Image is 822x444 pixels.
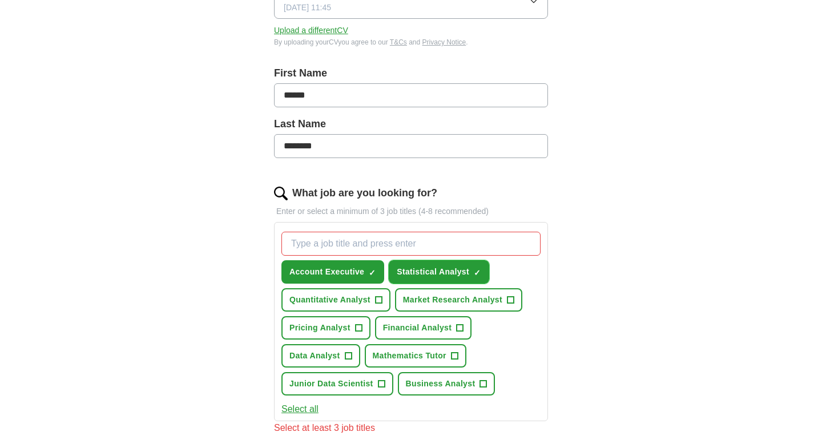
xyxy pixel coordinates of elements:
button: Data Analyst [281,344,360,368]
button: Business Analyst [398,372,495,395]
button: Mathematics Tutor [365,344,466,368]
button: Select all [281,402,319,416]
button: Account Executive✓ [281,260,384,284]
a: T&Cs [390,38,407,46]
span: Mathematics Tutor [373,350,446,362]
span: ✓ [369,268,376,277]
button: Upload a differentCV [274,25,348,37]
span: Junior Data Scientist [289,378,373,390]
button: Market Research Analyst [395,288,522,312]
a: Privacy Notice [422,38,466,46]
span: Data Analyst [289,350,340,362]
span: Market Research Analyst [403,294,502,306]
span: Account Executive [289,266,364,278]
span: [DATE] 11:45 [284,2,331,14]
div: Select at least 3 job titles [274,421,548,435]
label: First Name [274,66,548,81]
label: What job are you looking for? [292,185,437,201]
span: Financial Analyst [383,322,452,334]
span: ✓ [474,268,481,277]
img: search.png [274,187,288,200]
span: Business Analyst [406,378,476,390]
button: Quantitative Analyst [281,288,390,312]
div: By uploading your CV you agree to our and . [274,37,548,47]
button: Pricing Analyst [281,316,370,340]
span: Quantitative Analyst [289,294,370,306]
p: Enter or select a minimum of 3 job titles (4-8 recommended) [274,205,548,217]
label: Last Name [274,116,548,132]
button: Statistical Analyst✓ [389,260,489,284]
input: Type a job title and press enter [281,232,541,256]
span: Statistical Analyst [397,266,469,278]
button: Financial Analyst [375,316,472,340]
span: Pricing Analyst [289,322,350,334]
button: Junior Data Scientist [281,372,393,395]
